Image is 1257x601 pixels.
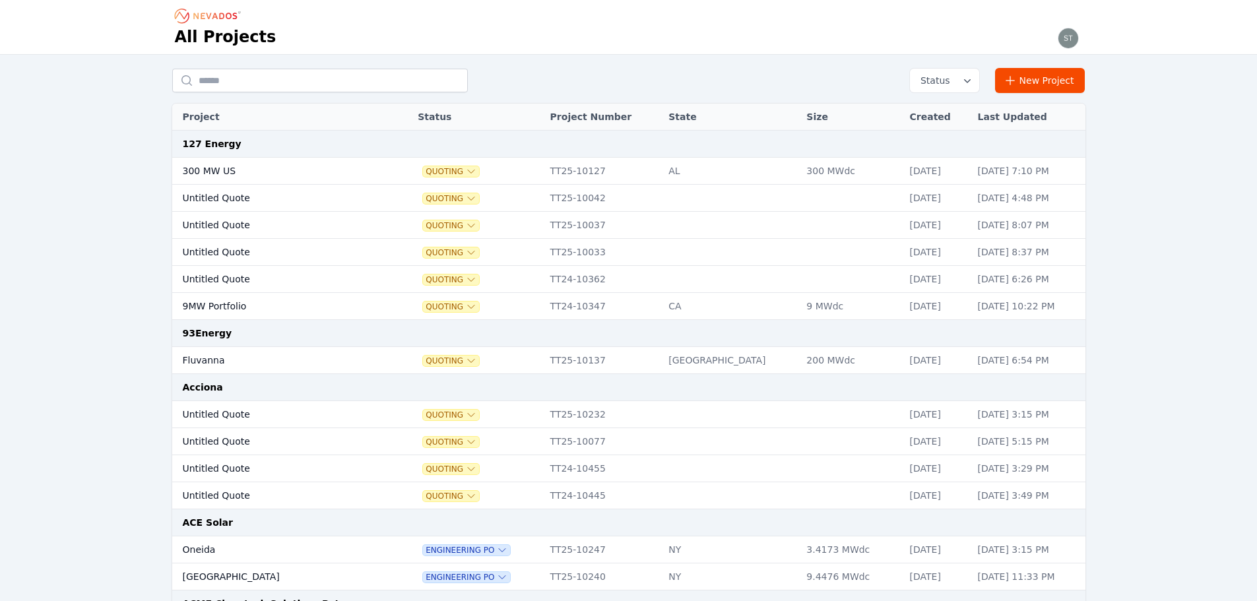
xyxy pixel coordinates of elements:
[971,293,1085,320] td: [DATE] 10:22 PM
[423,491,479,501] button: Quoting
[172,455,379,482] td: Untitled Quote
[903,482,971,509] td: [DATE]
[544,293,662,320] td: TT24-10347
[971,239,1085,266] td: [DATE] 8:37 PM
[903,266,971,293] td: [DATE]
[172,239,379,266] td: Untitled Quote
[971,347,1085,374] td: [DATE] 6:54 PM
[800,158,903,185] td: 300 MWdc
[903,293,971,320] td: [DATE]
[423,572,510,583] button: Engineering PO
[544,239,662,266] td: TT25-10033
[903,239,971,266] td: [DATE]
[172,401,379,428] td: Untitled Quote
[172,104,379,131] th: Project
[423,464,479,474] button: Quoting
[662,158,800,185] td: AL
[172,185,1085,212] tr: Untitled QuoteQuotingTT25-10042[DATE][DATE] 4:48 PM
[662,563,800,590] td: NY
[903,428,971,455] td: [DATE]
[903,158,971,185] td: [DATE]
[423,356,479,366] span: Quoting
[544,482,662,509] td: TT24-10445
[903,563,971,590] td: [DATE]
[544,266,662,293] td: TT24-10362
[172,347,379,374] td: Fluvanna
[971,536,1085,563] td: [DATE] 3:15 PM
[172,509,1085,536] td: ACE Solar
[172,536,1085,563] tr: OneidaEngineering POTT25-10247NY3.4173 MWdc[DATE][DATE] 3:15 PM
[172,293,379,320] td: 9MW Portfolio
[544,158,662,185] td: TT25-10127
[172,563,1085,590] tr: [GEOGRAPHIC_DATA]Engineering POTT25-10240NY9.4476 MWdc[DATE][DATE] 11:33 PM
[172,131,1085,158] td: 127 Energy
[175,26,276,47] h1: All Projects
[903,455,971,482] td: [DATE]
[172,563,379,590] td: [GEOGRAPHIC_DATA]
[971,455,1085,482] td: [DATE] 3:29 PM
[544,428,662,455] td: TT25-10077
[172,428,1085,455] tr: Untitled QuoteQuotingTT25-10077[DATE][DATE] 5:15 PM
[544,563,662,590] td: TT25-10240
[971,266,1085,293] td: [DATE] 6:26 PM
[662,536,800,563] td: NY
[971,185,1085,212] td: [DATE] 4:48 PM
[903,104,971,131] th: Created
[172,482,379,509] td: Untitled Quote
[172,185,379,212] td: Untitled Quote
[423,410,479,420] button: Quoting
[172,482,1085,509] tr: Untitled QuoteQuotingTT24-10445[DATE][DATE] 3:49 PM
[423,166,479,177] span: Quoting
[903,347,971,374] td: [DATE]
[662,347,800,374] td: [GEOGRAPHIC_DATA]
[971,401,1085,428] td: [DATE] 3:15 PM
[903,401,971,428] td: [DATE]
[172,212,1085,239] tr: Untitled QuoteQuotingTT25-10037[DATE][DATE] 8:07 PM
[662,293,800,320] td: CA
[971,212,1085,239] td: [DATE] 8:07 PM
[544,347,662,374] td: TT25-10137
[172,266,1085,293] tr: Untitled QuoteQuotingTT24-10362[DATE][DATE] 6:26 PM
[172,239,1085,266] tr: Untitled QuoteQuotingTT25-10033[DATE][DATE] 8:37 PM
[544,104,662,131] th: Project Number
[800,293,903,320] td: 9 MWdc
[903,212,971,239] td: [DATE]
[800,104,903,131] th: Size
[544,455,662,482] td: TT24-10455
[800,347,903,374] td: 200 MWdc
[411,104,543,131] th: Status
[423,274,479,285] button: Quoting
[1058,28,1079,49] img: steve.mustaro@nevados.solar
[172,347,1085,374] tr: FluvannaQuotingTT25-10137[GEOGRAPHIC_DATA]200 MWdc[DATE][DATE] 6:54 PM
[800,563,903,590] td: 9.4476 MWdc
[172,266,379,293] td: Untitled Quote
[175,5,245,26] nav: Breadcrumb
[544,536,662,563] td: TT25-10247
[423,193,479,204] button: Quoting
[971,158,1085,185] td: [DATE] 7:10 PM
[544,212,662,239] td: TT25-10037
[172,293,1085,320] tr: 9MW PortfolioQuotingTT24-10347CA9 MWdc[DATE][DATE] 10:22 PM
[423,301,479,312] button: Quoting
[662,104,800,131] th: State
[423,545,510,555] span: Engineering PO
[971,482,1085,509] td: [DATE] 3:49 PM
[544,401,662,428] td: TT25-10232
[971,428,1085,455] td: [DATE] 5:15 PM
[423,437,479,447] button: Quoting
[172,401,1085,428] tr: Untitled QuoteQuotingTT25-10232[DATE][DATE] 3:15 PM
[971,104,1085,131] th: Last Updated
[172,158,1085,185] tr: 300 MW USQuotingTT25-10127AL300 MWdc[DATE][DATE] 7:10 PM
[172,455,1085,482] tr: Untitled QuoteQuotingTT24-10455[DATE][DATE] 3:29 PM
[915,74,950,87] span: Status
[903,185,971,212] td: [DATE]
[544,185,662,212] td: TT25-10042
[971,563,1085,590] td: [DATE] 11:33 PM
[910,69,979,92] button: Status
